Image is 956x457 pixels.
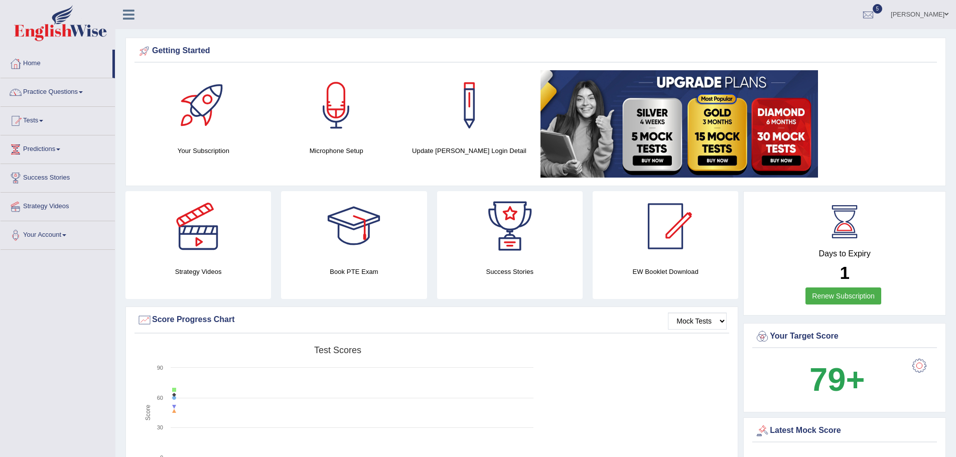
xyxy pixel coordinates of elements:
[157,395,163,401] text: 60
[755,423,934,438] div: Latest Mock Score
[408,145,531,156] h4: Update [PERSON_NAME] Login Detail
[755,329,934,344] div: Your Target Score
[755,249,934,258] h4: Days to Expiry
[1,107,115,132] a: Tests
[1,78,115,103] a: Practice Questions
[125,266,271,277] h4: Strategy Videos
[1,164,115,189] a: Success Stories
[1,193,115,218] a: Strategy Videos
[314,345,361,355] tspan: Test scores
[157,365,163,371] text: 90
[873,4,883,14] span: 5
[275,145,398,156] h4: Microphone Setup
[437,266,583,277] h4: Success Stories
[1,50,112,75] a: Home
[593,266,738,277] h4: EW Booklet Download
[137,313,727,328] div: Score Progress Chart
[540,70,818,178] img: small5.jpg
[157,424,163,430] text: 30
[145,405,152,421] tspan: Score
[1,135,115,161] a: Predictions
[1,221,115,246] a: Your Account
[142,145,265,156] h4: Your Subscription
[281,266,427,277] h4: Book PTE Exam
[805,287,881,304] a: Renew Subscription
[137,44,934,59] div: Getting Started
[809,361,865,398] b: 79+
[840,263,849,282] b: 1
